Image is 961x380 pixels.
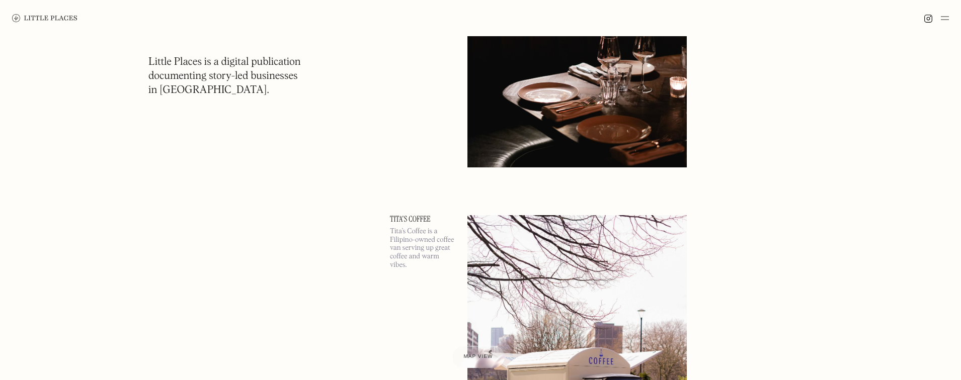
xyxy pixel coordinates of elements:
a: Tita's Coffee [390,215,455,223]
span: Map view [464,354,493,359]
a: Map view [452,346,505,368]
h1: Little Places is a digital publication documenting story-led businesses in [GEOGRAPHIC_DATA]. [148,55,301,98]
p: Tita’s Coffee is a Filipino-owned coffee van serving up great coffee and warm vibes. [390,227,455,269]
